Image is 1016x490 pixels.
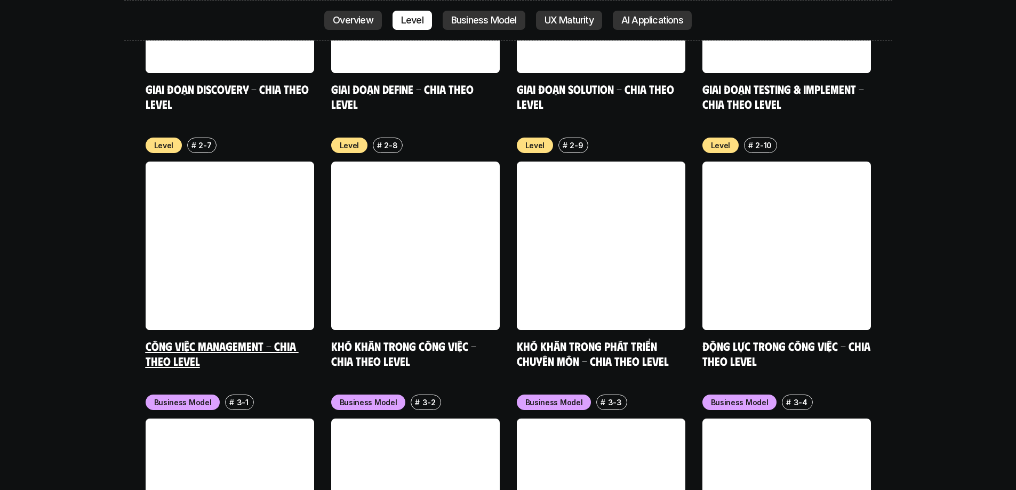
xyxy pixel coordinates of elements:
[711,397,769,408] p: Business Model
[229,398,234,406] h6: #
[198,140,211,151] p: 2-7
[525,140,545,151] p: Level
[191,141,196,149] h6: #
[563,141,567,149] h6: #
[331,82,476,111] a: Giai đoạn Define - Chia theo Level
[384,140,397,151] p: 2-8
[377,141,382,149] h6: #
[608,397,622,408] p: 3-3
[711,140,731,151] p: Level
[154,140,174,151] p: Level
[794,397,807,408] p: 3-4
[324,11,382,30] a: Overview
[786,398,791,406] h6: #
[422,397,436,408] p: 3-2
[525,397,583,408] p: Business Model
[154,397,212,408] p: Business Model
[415,398,420,406] h6: #
[702,82,867,111] a: Giai đoạn Testing & Implement - Chia theo Level
[517,339,669,368] a: Khó khăn trong phát triển chuyên môn - Chia theo level
[146,339,299,368] a: Công việc Management - Chia theo level
[237,397,249,408] p: 3-1
[702,339,873,368] a: Động lực trong công việc - Chia theo Level
[331,339,479,368] a: Khó khăn trong công việc - Chia theo Level
[340,397,397,408] p: Business Model
[340,140,359,151] p: Level
[755,140,772,151] p: 2-10
[146,82,311,111] a: Giai đoạn Discovery - Chia theo Level
[517,82,677,111] a: Giai đoạn Solution - Chia theo Level
[601,398,605,406] h6: #
[570,140,583,151] p: 2-9
[748,141,753,149] h6: #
